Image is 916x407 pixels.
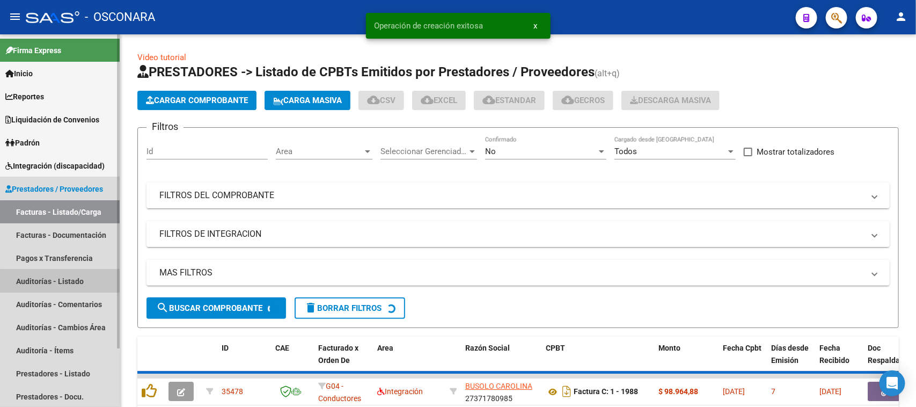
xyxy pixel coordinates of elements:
span: 7 [771,387,775,396]
span: Integración (discapacidad) [5,160,105,172]
mat-icon: search [156,301,169,314]
span: Area [377,344,393,352]
datatable-header-cell: CAE [271,337,314,384]
mat-icon: person [895,10,907,23]
span: Gecros [561,96,605,105]
span: Integración [377,387,423,396]
span: Cargar Comprobante [146,96,248,105]
mat-icon: cloud_download [482,93,495,106]
span: Liquidación de Convenios [5,114,99,126]
strong: Factura C: 1 - 1988 [574,388,638,396]
app-download-masive: Descarga masiva de comprobantes (adjuntos) [621,91,720,110]
datatable-header-cell: Días desde Emisión [767,337,815,384]
span: Estandar [482,96,536,105]
span: Carga Masiva [273,96,342,105]
mat-expansion-panel-header: FILTROS DE INTEGRACION [146,221,890,247]
datatable-header-cell: ID [217,337,271,384]
span: EXCEL [421,96,457,105]
span: Reportes [5,91,44,103]
button: Cargar Comprobante [137,91,257,110]
span: Facturado x Orden De [318,344,358,365]
div: Open Intercom Messenger [880,370,905,396]
span: x [534,21,538,31]
span: Operación de creación exitosa [375,20,483,31]
span: - OSCONARA [85,5,155,29]
datatable-header-cell: Monto [654,337,719,384]
datatable-header-cell: Fecha Recibido [815,337,863,384]
span: [DATE] [723,387,745,396]
span: No [485,147,496,156]
span: PRESTADORES -> Listado de CPBTs Emitidos por Prestadores / Proveedores [137,64,595,79]
span: BUSOLO CAROLINA [465,382,532,390]
mat-panel-title: FILTROS DE INTEGRACION [159,228,864,240]
span: Mostrar totalizadores [757,146,834,158]
span: CPBT [546,344,565,352]
span: Fecha Recibido [819,344,849,365]
span: Todos [614,147,637,156]
span: Borrar Filtros [304,303,382,313]
span: Padrón [5,137,40,149]
datatable-header-cell: Facturado x Orden De [314,337,373,384]
span: Inicio [5,68,33,79]
span: (alt+q) [595,68,620,78]
span: Area [276,147,363,156]
mat-panel-title: MAS FILTROS [159,267,864,279]
span: Seleccionar Gerenciador [380,147,467,156]
span: Prestadores / Proveedores [5,183,103,195]
mat-expansion-panel-header: MAS FILTROS [146,260,890,286]
button: Carga Masiva [265,91,350,110]
span: Días desde Emisión [771,344,809,365]
a: Video tutorial [137,53,186,62]
mat-icon: cloud_download [561,93,574,106]
span: Firma Express [5,45,61,56]
h3: Filtros [146,119,184,134]
span: 35478 [222,387,243,396]
button: Descarga Masiva [621,91,720,110]
button: CSV [358,91,404,110]
span: CAE [275,344,289,352]
button: Gecros [553,91,613,110]
span: Razón Social [465,344,510,352]
mat-expansion-panel-header: FILTROS DEL COMPROBANTE [146,183,890,208]
span: Doc Respaldatoria [868,344,916,365]
button: Buscar Comprobante [146,297,286,319]
span: Descarga Masiva [630,96,711,105]
span: ID [222,344,229,352]
span: CSV [367,96,395,105]
datatable-header-cell: Fecha Cpbt [719,337,767,384]
datatable-header-cell: CPBT [541,337,654,384]
button: Estandar [474,91,545,110]
span: Buscar Comprobante [156,303,262,313]
span: [DATE] [819,387,841,396]
mat-icon: cloud_download [421,93,434,106]
i: Descargar documento [560,383,574,400]
mat-icon: cloud_download [367,93,380,106]
datatable-header-cell: Area [373,337,445,384]
button: EXCEL [412,91,466,110]
strong: $ 98.964,88 [658,387,698,396]
button: Borrar Filtros [295,297,405,319]
div: 27371780985 [465,380,537,403]
datatable-header-cell: Razón Social [461,337,541,384]
span: Fecha Cpbt [723,344,761,352]
button: x [525,16,546,35]
mat-icon: delete [304,301,317,314]
mat-panel-title: FILTROS DEL COMPROBANTE [159,190,864,201]
mat-icon: menu [9,10,21,23]
span: Monto [658,344,680,352]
